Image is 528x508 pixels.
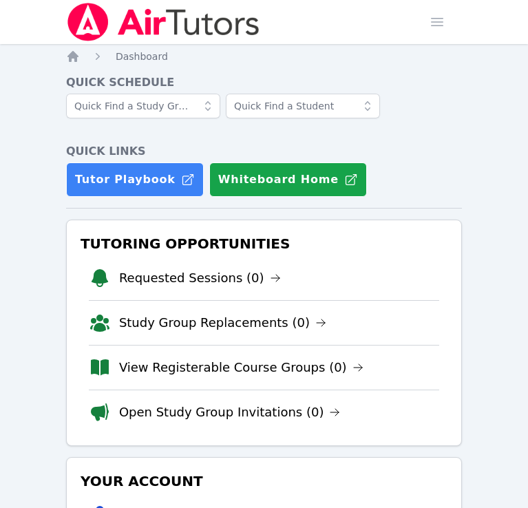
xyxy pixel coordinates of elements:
[78,231,450,256] h3: Tutoring Opportunities
[66,143,462,160] h4: Quick Links
[66,74,462,91] h4: Quick Schedule
[119,403,341,422] a: Open Study Group Invitations (0)
[66,3,261,41] img: Air Tutors
[116,50,168,63] a: Dashboard
[66,162,204,197] a: Tutor Playbook
[209,162,367,197] button: Whiteboard Home
[119,358,363,377] a: View Registerable Course Groups (0)
[119,268,281,288] a: Requested Sessions (0)
[226,94,380,118] input: Quick Find a Student
[119,313,326,332] a: Study Group Replacements (0)
[66,94,220,118] input: Quick Find a Study Group
[66,50,462,63] nav: Breadcrumb
[116,51,168,62] span: Dashboard
[78,469,450,494] h3: Your Account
